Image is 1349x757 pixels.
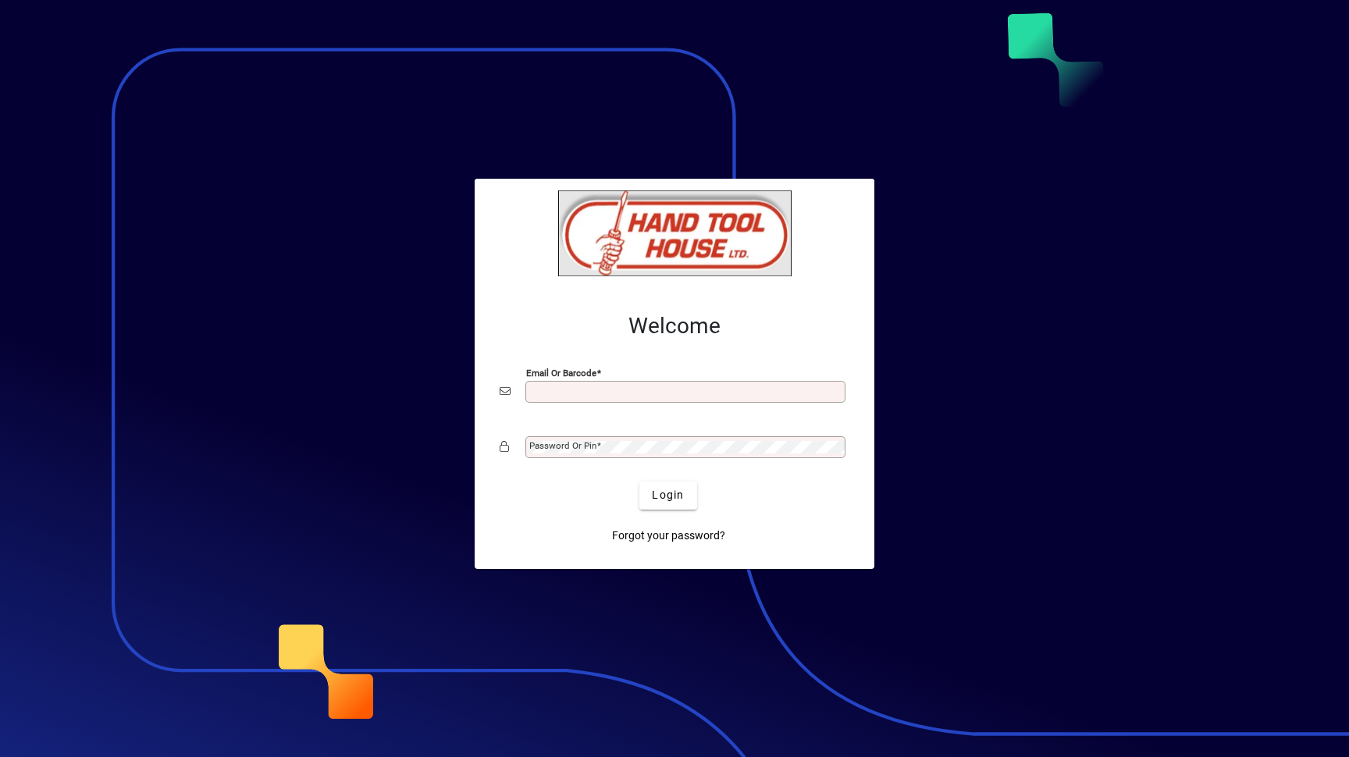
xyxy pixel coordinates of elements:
button: Login [639,482,696,510]
mat-label: Password or Pin [529,440,596,451]
h2: Welcome [500,313,849,339]
span: Forgot your password? [612,528,725,544]
mat-label: Email or Barcode [526,367,596,378]
a: Forgot your password? [606,522,731,550]
span: Login [652,487,684,503]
